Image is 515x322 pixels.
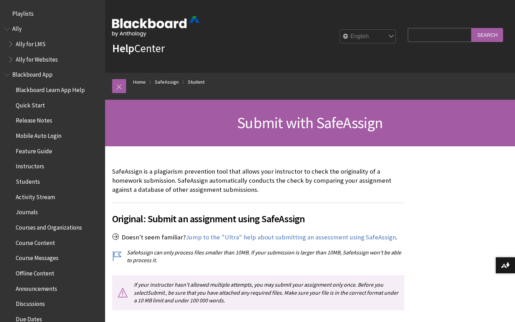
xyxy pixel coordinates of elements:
span: Submit [147,289,165,296]
a: SafeAssign [155,78,179,86]
a: Jump to the "Ultra" help about submitting an assessment using SafeAssign [186,233,396,241]
p: SafeAssign is a plagiarism prevention tool that allows your instructor to check the originality o... [112,167,404,195]
span: Original: Submit an assignment using SafeAssign [112,211,404,226]
span: Students [16,176,40,185]
a: Student [188,78,205,86]
span: Course Content [16,237,55,246]
p: SafeAssign can only process files smaller than 10MB. If your submission is larger than 10MB, Safe... [112,248,404,264]
span: Playlists [12,8,34,17]
span: Blackboard Learn App Help [16,84,85,93]
span: Release Notes [16,115,52,124]
img: Blackboard by Anthology [112,16,200,37]
span: Submit with SafeAssign [237,113,383,132]
span: Activity Stream [16,191,55,201]
span: Ally [12,23,22,33]
span: Announcements [16,283,57,292]
span: Discussions [16,298,45,307]
p: Doesn't seem familiar? . [112,233,404,242]
select: Site Language Selector [340,30,396,44]
span: Offline Content [16,267,54,277]
span: Ally for Websites [16,54,58,63]
span: Ally for LMS [16,38,46,48]
a: Home [133,78,146,86]
span: Course Messages [16,252,59,262]
span: Mobile Auto Login [16,130,61,139]
span: Quick Start [16,99,45,109]
nav: Book outline for Anthology Ally Help [4,23,101,65]
p: If your instructor hasn't allowed multiple attempts, you may submit your assignment only once. Be... [112,275,404,310]
span: Feature Guide [16,145,52,155]
a: HelpCenter [112,41,165,55]
span: Blackboard App [12,69,53,78]
span: Journals [16,206,38,216]
strong: Help [112,41,134,55]
span: Instructors [16,161,44,170]
input: Search [472,28,503,42]
nav: Book outline for Playlists [4,8,101,20]
span: Courses and Organizations [16,222,82,231]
